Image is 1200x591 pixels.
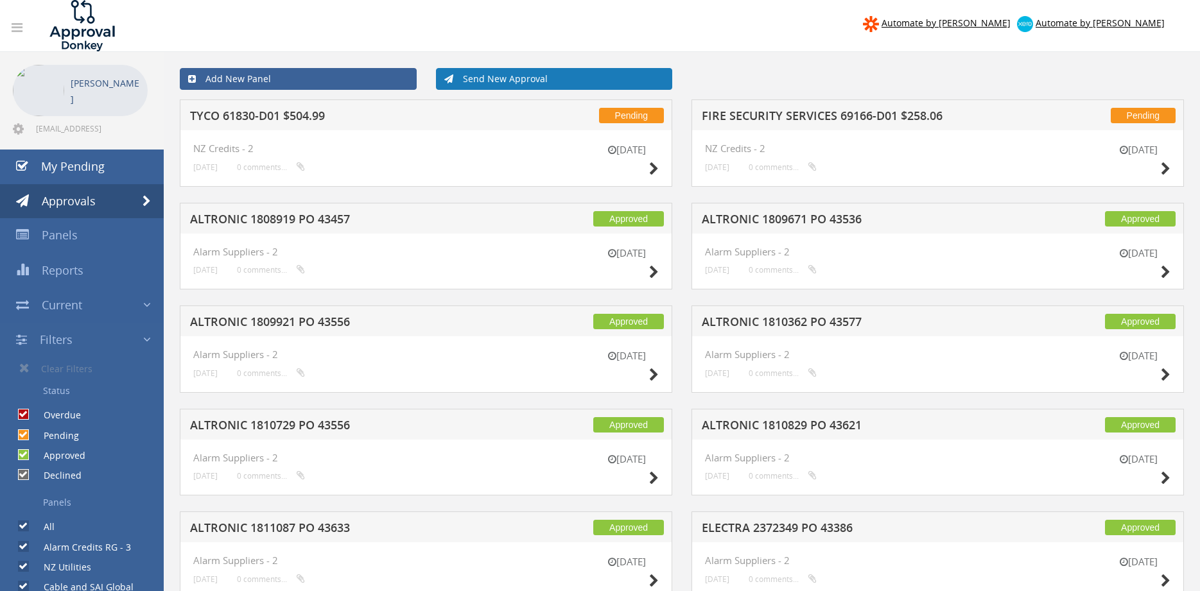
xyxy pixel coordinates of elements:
small: [DATE] [595,452,659,466]
small: [DATE] [1106,555,1170,569]
h5: ALTRONIC 1810362 PO 43577 [702,316,1032,332]
small: [DATE] [705,368,729,378]
small: 0 comments... [749,471,817,481]
small: [DATE] [595,555,659,569]
h5: ELECTRA 2372349 PO 43386 [702,522,1032,538]
small: [DATE] [595,246,659,260]
h4: Alarm Suppliers - 2 [193,452,659,463]
h4: NZ Credits - 2 [193,143,659,154]
small: 0 comments... [749,162,817,172]
h4: Alarm Suppliers - 2 [705,246,1170,257]
small: [DATE] [595,349,659,363]
small: [DATE] [705,162,729,172]
h5: ALTRONIC 1809921 PO 43556 [190,316,521,332]
small: [DATE] [595,143,659,157]
span: Filters [40,332,73,347]
span: Approved [1105,417,1176,433]
a: Panels [10,492,164,513]
label: Overdue [31,409,81,422]
a: Status [10,380,164,402]
span: Approvals [42,193,96,209]
span: Approved [1105,211,1176,227]
h4: Alarm Suppliers - 2 [193,349,659,360]
h4: Alarm Suppliers - 2 [705,452,1170,463]
label: Pending [31,429,79,442]
small: 0 comments... [237,162,305,172]
a: Send New Approval [436,68,673,90]
small: [DATE] [1106,143,1170,157]
h4: Alarm Suppliers - 2 [705,349,1170,360]
span: Approved [593,211,664,227]
span: [EMAIL_ADDRESS][DOMAIN_NAME] [36,123,145,133]
span: Automate by [PERSON_NAME] [1036,17,1165,29]
small: 0 comments... [749,368,817,378]
span: Automate by [PERSON_NAME] [882,17,1011,29]
label: Declined [31,469,82,482]
h5: ALTRONIC 1811087 PO 43633 [190,522,521,538]
small: 0 comments... [749,265,817,275]
label: Alarm Credits RG - 3 [31,541,131,554]
small: [DATE] [193,471,218,481]
small: [DATE] [705,471,729,481]
span: Reports [42,262,83,278]
span: Current [42,297,82,313]
small: 0 comments... [237,368,305,378]
small: [DATE] [193,265,218,275]
small: [DATE] [1106,349,1170,363]
span: Panels [42,227,78,243]
label: Approved [31,449,85,462]
label: NZ Utilities [31,561,91,574]
span: Approved [1105,314,1176,329]
span: My Pending [41,158,105,174]
small: [DATE] [193,574,218,584]
small: [DATE] [1106,452,1170,466]
h5: FIRE SECURITY SERVICES 69166-D01 $258.06 [702,110,1032,126]
h5: ALTRONIC 1809671 PO 43536 [702,213,1032,229]
small: [DATE] [193,162,218,172]
span: Pending [1111,108,1176,123]
h4: Alarm Suppliers - 2 [705,555,1170,566]
span: Approved [593,314,664,329]
h5: ALTRONIC 1810829 PO 43621 [702,419,1032,435]
h5: TYCO 61830-D01 $504.99 [190,110,521,126]
span: Approved [1105,520,1176,535]
small: 0 comments... [237,471,305,481]
h5: ALTRONIC 1810729 PO 43556 [190,419,521,435]
span: Approved [593,520,664,535]
span: Pending [599,108,664,123]
span: Approved [593,417,664,433]
label: All [31,520,55,533]
p: [PERSON_NAME] [71,75,141,107]
small: 0 comments... [237,574,305,584]
small: [DATE] [705,574,729,584]
img: zapier-logomark.png [863,16,879,32]
small: 0 comments... [237,265,305,275]
small: [DATE] [1106,246,1170,260]
img: xero-logo.png [1017,16,1033,32]
small: [DATE] [193,368,218,378]
h4: Alarm Suppliers - 2 [193,555,659,566]
h4: NZ Credits - 2 [705,143,1170,154]
small: [DATE] [705,265,729,275]
small: 0 comments... [749,574,817,584]
a: Add New Panel [180,68,417,90]
h5: ALTRONIC 1808919 PO 43457 [190,213,521,229]
a: Clear Filters [10,357,164,380]
h4: Alarm Suppliers - 2 [193,246,659,257]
